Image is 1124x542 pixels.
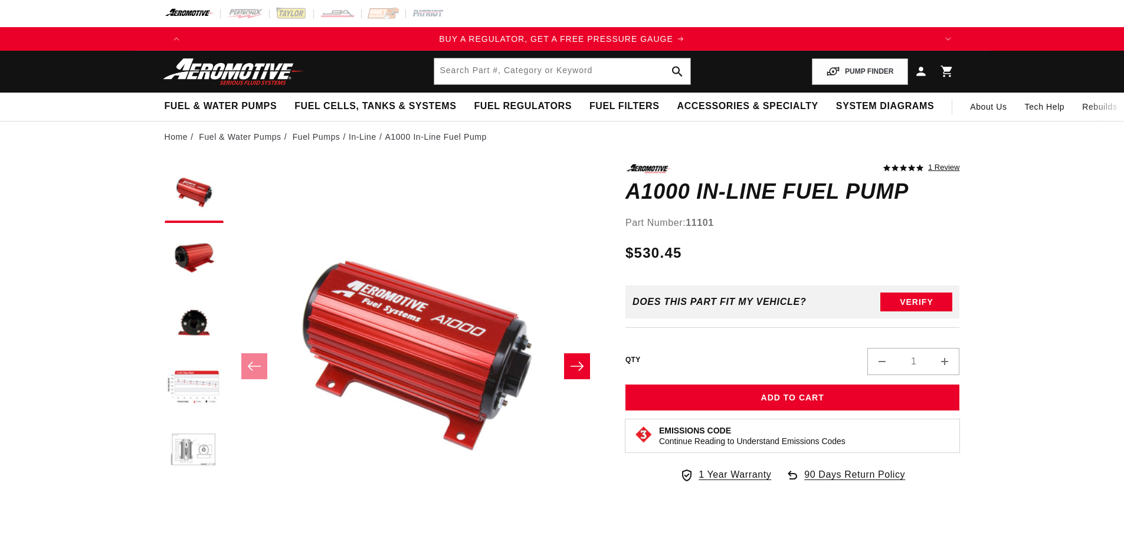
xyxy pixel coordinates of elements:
[785,467,905,494] a: 90 Days Return Policy
[677,100,818,113] span: Accessories & Specialty
[804,467,905,494] span: 90 Days Return Policy
[659,426,731,435] strong: Emissions Code
[199,130,281,143] a: Fuel & Water Pumps
[970,102,1007,111] span: About Us
[836,100,934,113] span: System Diagrams
[680,467,771,482] a: 1 Year Warranty
[188,32,936,45] div: 1 of 4
[349,130,385,143] li: In-Line
[880,293,952,311] button: Verify
[188,32,936,45] a: BUY A REGULATOR, GET A FREE PRESSURE GAUGE
[928,164,959,172] a: 1 reviews
[385,130,487,143] li: A1000 In-Line Fuel Pump
[1025,100,1065,113] span: Tech Help
[286,93,465,120] summary: Fuel Cells, Tanks & Systems
[165,164,224,223] button: Load image 1 in gallery view
[165,423,224,482] button: Load image 5 in gallery view
[961,93,1015,121] a: About Us
[659,436,846,446] p: Continue Reading to Understand Emissions Codes
[686,218,714,228] strong: 11101
[581,93,668,120] summary: Fuel Filters
[465,93,580,120] summary: Fuel Regulators
[812,58,907,85] button: PUMP FINDER
[294,100,456,113] span: Fuel Cells, Tanks & Systems
[625,182,960,201] h1: A1000 In-Line Fuel Pump
[165,294,224,353] button: Load image 3 in gallery view
[434,58,690,84] input: Search by Part Number, Category or Keyword
[625,215,960,231] div: Part Number:
[293,130,340,143] a: Fuel Pumps
[165,229,224,288] button: Load image 2 in gallery view
[165,100,277,113] span: Fuel & Water Pumps
[634,425,653,444] img: Emissions code
[1082,100,1117,113] span: Rebuilds
[564,353,590,379] button: Slide right
[668,93,827,120] summary: Accessories & Specialty
[188,32,936,45] div: Announcement
[165,130,188,143] a: Home
[699,467,771,482] span: 1 Year Warranty
[589,100,660,113] span: Fuel Filters
[165,130,960,143] nav: breadcrumbs
[135,27,989,51] slideshow-component: Translation missing: en.sections.announcements.announcement_bar
[474,100,571,113] span: Fuel Regulators
[625,385,960,411] button: Add to Cart
[664,58,690,84] button: search button
[165,359,224,418] button: Load image 4 in gallery view
[165,27,188,51] button: Translation missing: en.sections.announcements.previous_announcement
[625,242,682,264] span: $530.45
[241,353,267,379] button: Slide left
[625,355,641,365] label: QTY
[439,34,673,44] span: BUY A REGULATOR, GET A FREE PRESSURE GAUGE
[1016,93,1074,121] summary: Tech Help
[160,58,307,86] img: Aeromotive
[827,93,943,120] summary: System Diagrams
[936,27,960,51] button: Translation missing: en.sections.announcements.next_announcement
[633,297,807,307] div: Does This part fit My vehicle?
[156,93,286,120] summary: Fuel & Water Pumps
[659,425,846,446] button: Emissions CodeContinue Reading to Understand Emissions Codes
